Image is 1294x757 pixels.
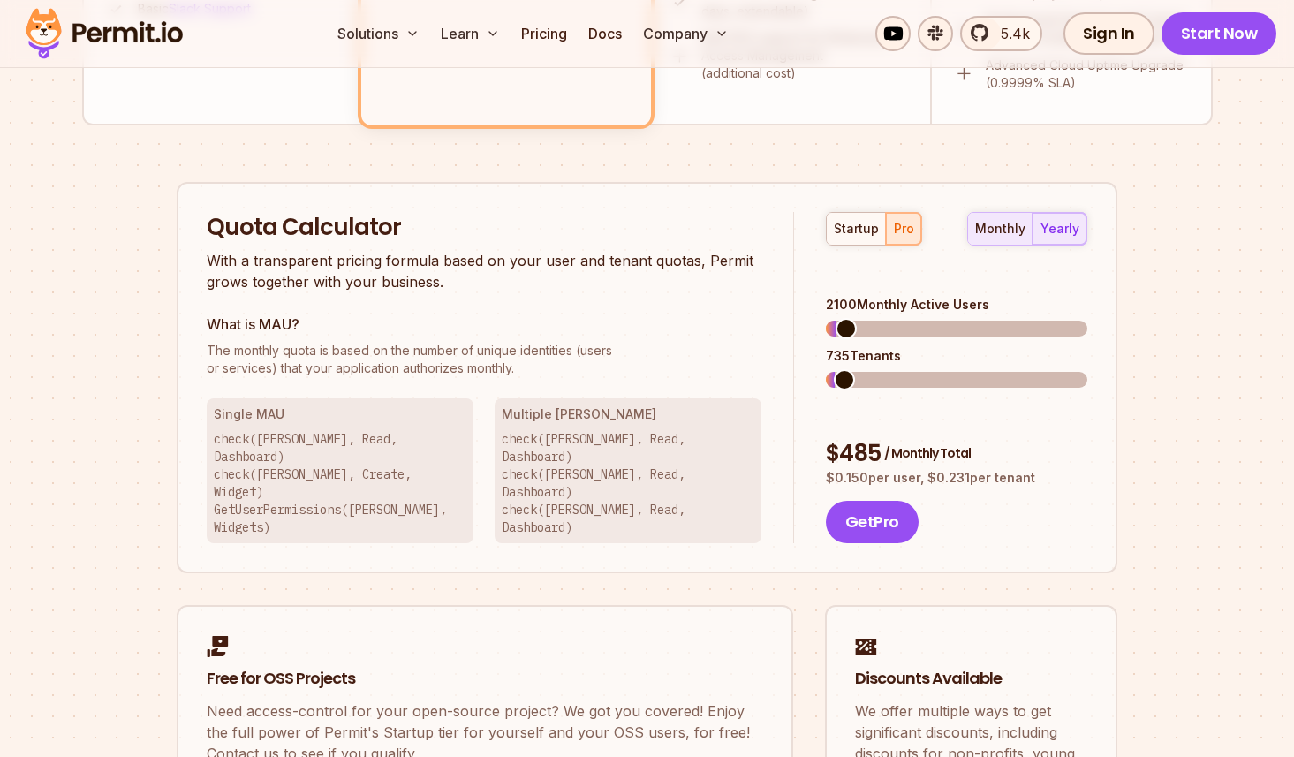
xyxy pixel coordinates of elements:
[826,501,919,543] button: GetPro
[18,4,191,64] img: Permit logo
[207,668,763,690] h2: Free for OSS Projects
[207,250,761,292] p: With a transparent pricing formula based on your user and tenant quotas, Permit grows together wi...
[834,220,879,238] div: startup
[330,16,427,51] button: Solutions
[581,16,629,51] a: Docs
[990,23,1030,44] span: 5.4k
[502,430,754,536] p: check([PERSON_NAME], Read, Dashboard) check([PERSON_NAME], Read, Dashboard) check([PERSON_NAME], ...
[636,16,736,51] button: Company
[986,57,1190,92] p: Advanced Cloud Uptime Upgrade (0.9999% SLA)
[884,444,971,462] span: / Monthly Total
[434,16,507,51] button: Learn
[214,430,466,536] p: check([PERSON_NAME], Read, Dashboard) check([PERSON_NAME], Create, Widget) GetUserPermissions([PE...
[1063,12,1154,55] a: Sign In
[826,296,1087,314] div: 2100 Monthly Active Users
[826,438,1087,470] div: $ 485
[502,405,754,423] h3: Multiple [PERSON_NAME]
[207,212,761,244] h2: Quota Calculator
[960,16,1042,51] a: 5.4k
[1162,12,1277,55] a: Start Now
[207,342,761,377] p: or services) that your application authorizes monthly.
[855,668,1087,690] h2: Discounts Available
[514,16,574,51] a: Pricing
[975,220,1025,238] div: monthly
[826,347,1087,365] div: 735 Tenants
[207,342,761,360] span: The monthly quota is based on the number of unique identities (users
[214,405,466,423] h3: Single MAU
[207,314,761,335] h3: What is MAU?
[826,469,1087,487] p: $ 0.150 per user, $ 0.231 per tenant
